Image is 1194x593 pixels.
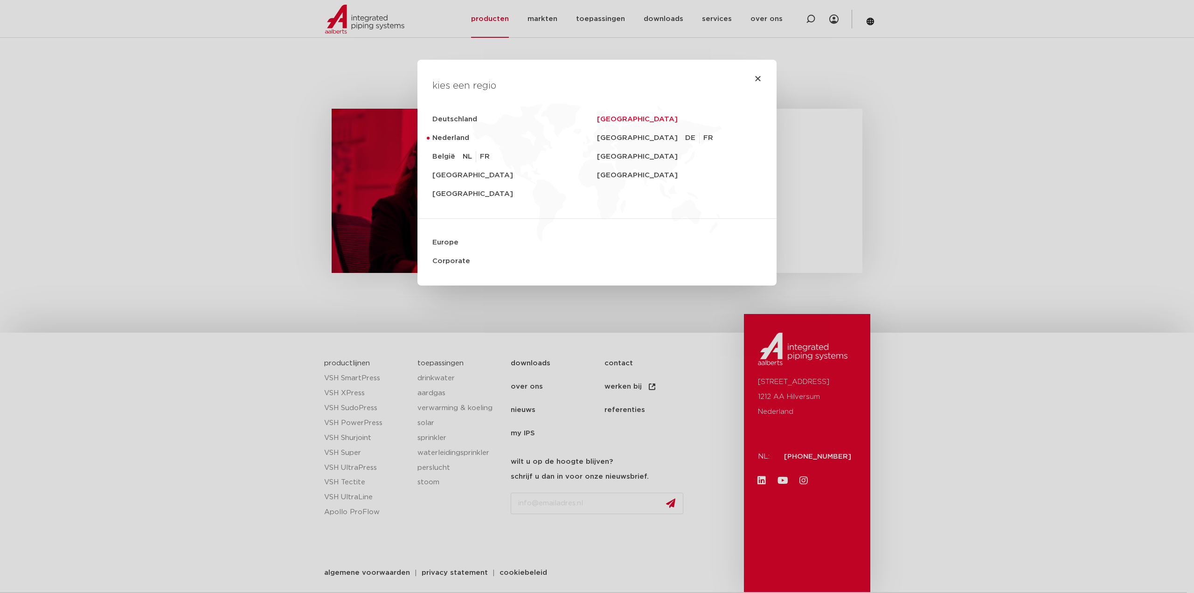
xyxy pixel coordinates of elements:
a: FR [703,133,717,144]
a: [GEOGRAPHIC_DATA] [597,147,762,166]
a: Europe [432,233,762,252]
a: [GEOGRAPHIC_DATA] [597,166,762,185]
a: Corporate [432,252,762,271]
a: Deutschland [432,110,597,129]
a: NL [463,151,476,162]
a: Nederland [432,129,597,147]
a: [GEOGRAPHIC_DATA] [597,110,762,129]
a: FR [480,151,490,162]
a: [GEOGRAPHIC_DATA] [432,166,597,185]
a: België [432,147,463,166]
ul: België [463,147,490,166]
a: [GEOGRAPHIC_DATA] [432,185,597,203]
ul: [GEOGRAPHIC_DATA] [685,129,721,147]
nav: Menu [432,110,762,271]
a: Close [754,75,762,82]
h4: kies een regio [432,78,762,93]
a: DE [685,133,700,144]
a: [GEOGRAPHIC_DATA] [597,129,685,147]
